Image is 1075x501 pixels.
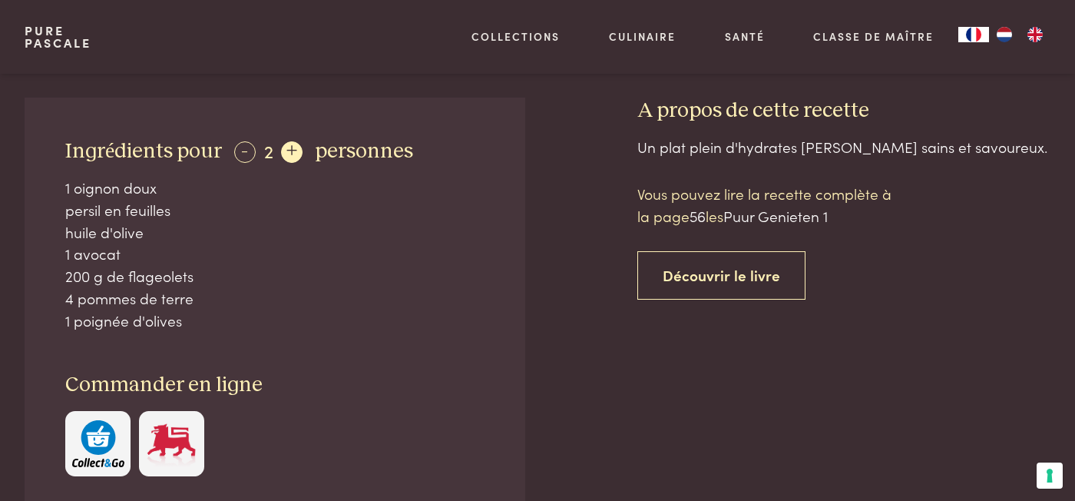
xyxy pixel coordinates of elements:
[1020,27,1050,42] a: EN
[65,177,485,199] div: 1 oignon doux
[958,27,989,42] div: Language
[725,28,765,45] a: Santé
[471,28,560,45] a: Collections
[281,141,303,163] div: +
[637,98,1050,124] h3: A propos de cette recette
[637,251,805,300] a: Découvrir le livre
[65,199,485,221] div: persil en feuilles
[65,141,222,162] span: Ingrédients pour
[1037,463,1063,489] button: Vos préférences en matière de consentement pour les technologies de suivi
[723,205,828,226] span: Puur Genieten 1
[65,310,485,332] div: 1 poignée d'olives
[65,221,485,244] div: huile d'olive
[989,27,1020,42] a: NL
[637,136,1050,158] div: Un plat plein d'hydrates [PERSON_NAME] sains et savoureux.
[65,372,485,399] h3: Commander en ligne
[234,141,256,163] div: -
[65,265,485,287] div: 200 g de flageolets
[72,420,124,467] img: c308188babc36a3a401bcb5cb7e020f4d5ab42f7cacd8327e500463a43eeb86c.svg
[264,138,273,163] span: 2
[609,28,676,45] a: Culinaire
[145,420,197,467] img: Delhaize
[690,205,706,226] span: 56
[637,183,898,227] p: Vous pouvez lire la recette complète à la page les
[958,27,989,42] a: FR
[25,25,91,49] a: PurePascale
[65,243,485,265] div: 1 avocat
[813,28,934,45] a: Classe de maître
[989,27,1050,42] ul: Language list
[65,287,485,310] div: 4 pommes de terre
[315,141,413,162] span: personnes
[958,27,1050,42] aside: Language selected: Français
